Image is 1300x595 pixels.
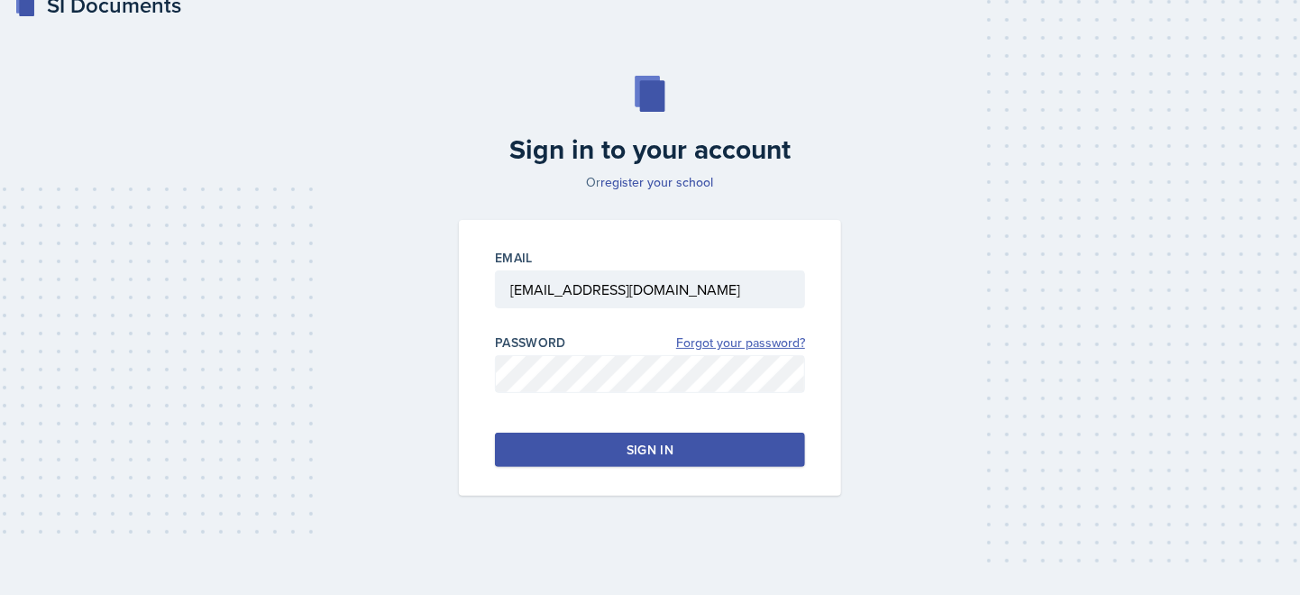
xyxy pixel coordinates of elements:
[627,441,673,459] div: Sign in
[448,173,852,191] p: Or
[495,270,805,308] input: Email
[676,334,805,352] a: Forgot your password?
[495,433,805,467] button: Sign in
[448,133,852,166] h2: Sign in to your account
[601,173,714,191] a: register your school
[495,249,533,267] label: Email
[495,334,566,352] label: Password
